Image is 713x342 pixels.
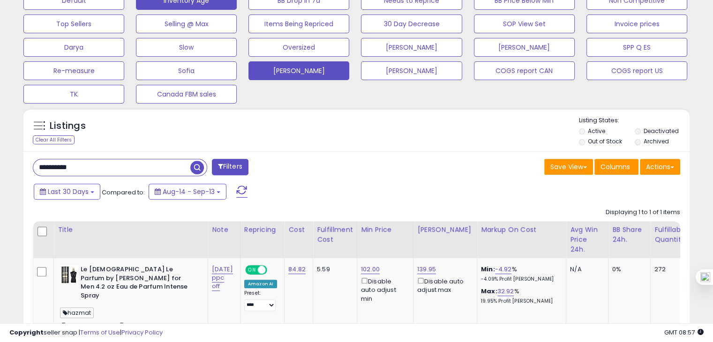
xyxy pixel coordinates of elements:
[643,127,678,135] label: Deactivated
[58,225,204,235] div: Title
[495,265,512,274] a: -4.92
[474,38,575,57] button: [PERSON_NAME]
[248,15,349,33] button: Items Being Repriced
[212,225,236,235] div: Note
[586,61,687,80] button: COGS report US
[9,328,163,337] div: seller snap | |
[149,184,226,200] button: Aug-14 - Sep-13
[481,225,562,235] div: Markup on Cost
[361,61,462,80] button: [PERSON_NAME]
[102,188,145,197] span: Compared to:
[544,159,593,175] button: Save View
[497,287,514,296] a: 32.92
[361,276,406,303] div: Disable auto adjust min
[481,287,559,305] div: %
[361,265,380,274] a: 102.00
[361,225,409,235] div: Min Price
[212,265,233,291] a: [DATE] ppc off
[594,159,638,175] button: Columns
[570,265,601,274] div: N/A
[80,328,120,337] a: Terms of Use
[248,38,349,57] button: Oversized
[643,137,668,145] label: Archived
[34,184,100,200] button: Last 30 Days
[266,266,281,274] span: OFF
[136,85,237,104] button: Canada FBM sales
[664,328,704,337] span: 2025-10-14 08:57 GMT
[60,265,201,342] div: ASIN:
[417,276,470,294] div: Disable auto adjust max
[481,287,497,296] b: Max:
[474,15,575,33] button: SOP View Set
[612,265,643,274] div: 0%
[481,265,495,274] b: Min:
[481,298,559,305] p: 19.95% Profit [PERSON_NAME]
[317,225,353,245] div: Fulfillment Cost
[244,225,280,235] div: Repricing
[417,265,436,274] a: 139.95
[212,159,248,175] button: Filters
[288,265,306,274] a: 84.82
[136,38,237,57] button: Slow
[23,61,124,80] button: Re-measure
[23,38,124,57] button: Darya
[579,116,690,125] p: Listing States:
[361,15,462,33] button: 30 Day Decrease
[654,265,683,274] div: 272
[612,225,646,245] div: BB Share 24h.
[248,61,349,80] button: [PERSON_NAME]
[60,265,78,284] img: 411Y27ZBqzL._SL40_.jpg
[654,225,687,245] div: Fulfillable Quantity
[570,225,604,254] div: Avg Win Price 24h.
[244,280,277,288] div: Amazon AI
[600,162,630,171] span: Columns
[60,307,94,318] span: hazmat
[121,328,163,337] a: Privacy Policy
[588,137,622,145] label: Out of Stock
[9,328,44,337] strong: Copyright
[23,85,124,104] button: TK
[417,225,473,235] div: [PERSON_NAME]
[288,225,309,235] div: Cost
[606,208,680,217] div: Displaying 1 to 1 of 1 items
[361,38,462,57] button: [PERSON_NAME]
[33,135,75,144] div: Clear All Filters
[474,61,575,80] button: COGS report CAN
[588,127,605,135] label: Active
[477,221,566,258] th: The percentage added to the cost of goods (COGS) that forms the calculator for Min & Max prices.
[48,187,89,196] span: Last 30 Days
[586,15,687,33] button: Invoice prices
[481,265,559,283] div: %
[481,276,559,283] p: -4.09% Profit [PERSON_NAME]
[163,187,215,196] span: Aug-14 - Sep-13
[700,272,710,282] img: one_i.png
[640,159,680,175] button: Actions
[317,265,350,274] div: 5.59
[50,119,86,133] h5: Listings
[136,15,237,33] button: Selling @ Max
[23,15,124,33] button: Top Sellers
[81,265,195,302] b: Le [DEMOGRAPHIC_DATA] Le Parfum by [PERSON_NAME] for Men 4.2 oz Eau de Parfum Intense Spray
[244,290,277,311] div: Preset:
[136,61,237,80] button: Sofia
[586,38,687,57] button: SPP Q ES
[246,266,258,274] span: ON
